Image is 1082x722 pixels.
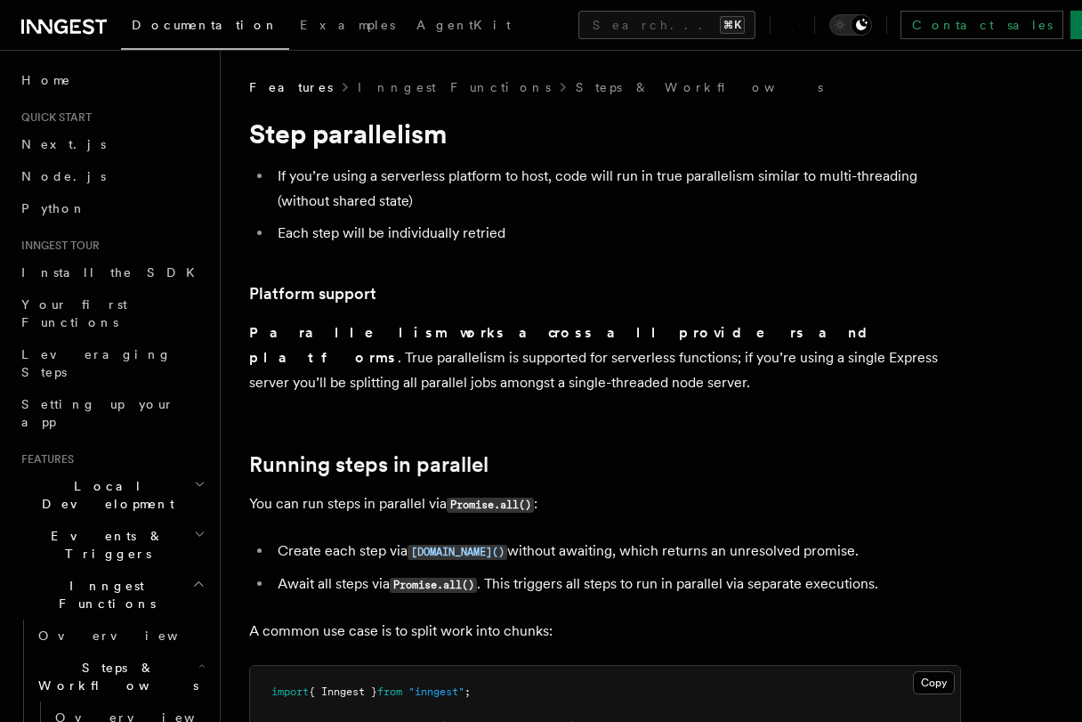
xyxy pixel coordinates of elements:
span: Inngest tour [14,239,100,253]
button: Events & Triggers [14,520,209,570]
span: Node.js [21,169,106,183]
li: If you’re using a serverless platform to host, code will run in true parallelism similar to multi... [272,164,961,214]
span: "inngest" [408,685,464,698]
span: Local Development [14,477,194,513]
span: Features [249,78,333,96]
a: Steps & Workflows [576,78,823,96]
span: ; [464,685,471,698]
a: Your first Functions [14,288,209,338]
span: Events & Triggers [14,527,194,563]
button: Copy [913,671,955,694]
strong: Parallelism works across all providers and platforms [249,324,882,366]
span: Python [21,201,86,215]
span: Steps & Workflows [31,659,198,694]
a: Documentation [121,5,289,50]
span: Examples [300,18,395,32]
button: Steps & Workflows [31,652,209,702]
a: Platform support [249,281,376,306]
span: Install the SDK [21,265,206,280]
a: Setting up your app [14,388,209,438]
span: { Inngest } [309,685,377,698]
button: Search...⌘K [578,11,755,39]
a: AgentKit [406,5,521,48]
span: from [377,685,402,698]
span: Inngest Functions [14,577,192,612]
button: Toggle dark mode [829,14,872,36]
a: Contact sales [900,11,1063,39]
a: Inngest Functions [358,78,551,96]
code: Promise.all() [390,578,477,593]
kbd: ⌘K [720,16,745,34]
p: . True parallelism is supported for serverless functions; if you’re using a single Express server... [249,320,961,395]
span: Leveraging Steps [21,347,172,379]
a: Overview [31,620,209,652]
span: Documentation [132,18,279,32]
li: Each step will be individually retried [272,221,961,246]
span: Features [14,452,74,466]
span: Next.js [21,137,106,151]
button: Inngest Functions [14,570,209,620]
span: Quick start [14,110,92,125]
p: A common use case is to split work into chunks: [249,619,961,644]
li: Create each step via without awaiting, which returns an unresolved promise. [272,539,961,564]
h1: Step parallelism [249,118,961,150]
a: Install the SDK [14,256,209,288]
a: Examples [289,5,406,48]
a: Leveraging Steps [14,338,209,388]
span: AgentKit [416,18,511,32]
a: Python [14,192,209,224]
a: Node.js [14,160,209,192]
span: import [271,685,309,698]
span: Home [21,71,71,89]
code: [DOMAIN_NAME]() [408,545,507,560]
span: Setting up your app [21,397,174,429]
span: Overview [38,629,222,643]
button: Local Development [14,470,209,520]
li: Await all steps via . This triggers all steps to run in parallel via separate executions. [272,572,961,597]
a: Running steps in parallel [249,452,489,477]
a: Home [14,64,209,96]
p: You can run steps in parallel via : [249,491,961,517]
a: Next.js [14,128,209,160]
span: Your first Functions [21,297,127,329]
a: [DOMAIN_NAME]() [408,542,507,559]
code: Promise.all() [447,498,534,513]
